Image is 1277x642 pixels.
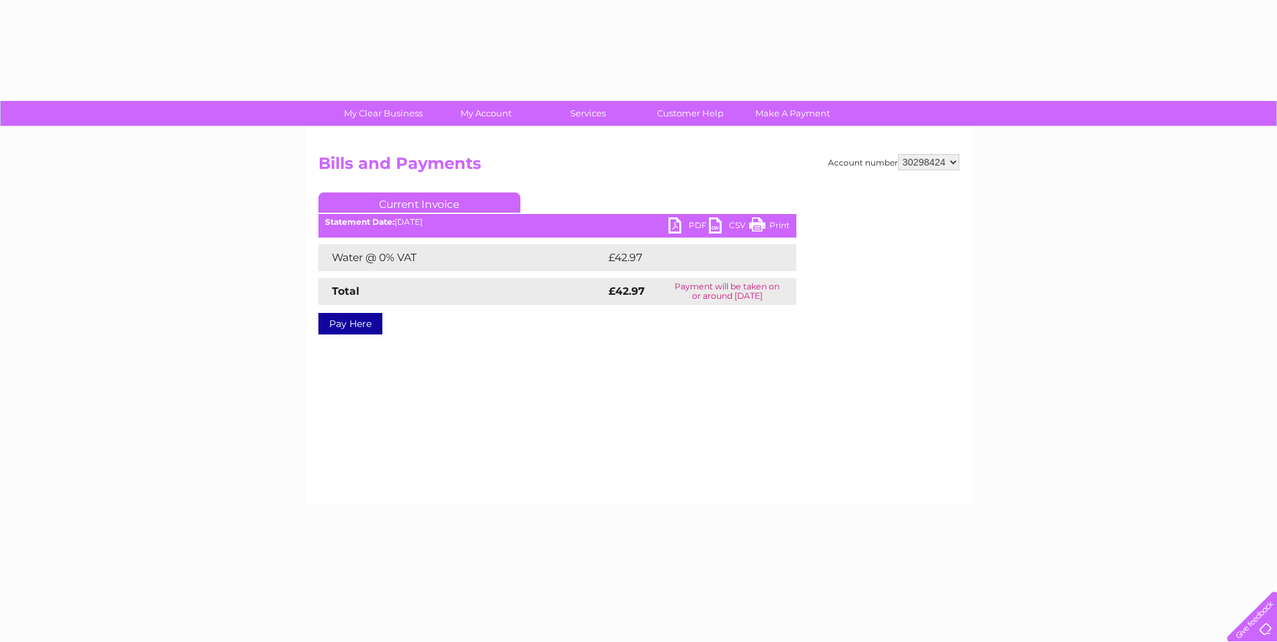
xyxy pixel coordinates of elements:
[828,154,959,170] div: Account number
[318,217,796,227] div: [DATE]
[318,244,605,271] td: Water @ 0% VAT
[668,217,709,237] a: PDF
[332,285,359,297] strong: Total
[737,101,848,126] a: Make A Payment
[318,192,520,213] a: Current Invoice
[609,285,645,297] strong: £42.97
[328,101,439,126] a: My Clear Business
[325,217,394,227] b: Statement Date:
[709,217,749,237] a: CSV
[658,278,796,305] td: Payment will be taken on or around [DATE]
[605,244,769,271] td: £42.97
[532,101,644,126] a: Services
[749,217,790,237] a: Print
[318,313,382,334] a: Pay Here
[318,154,959,180] h2: Bills and Payments
[635,101,746,126] a: Customer Help
[430,101,541,126] a: My Account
